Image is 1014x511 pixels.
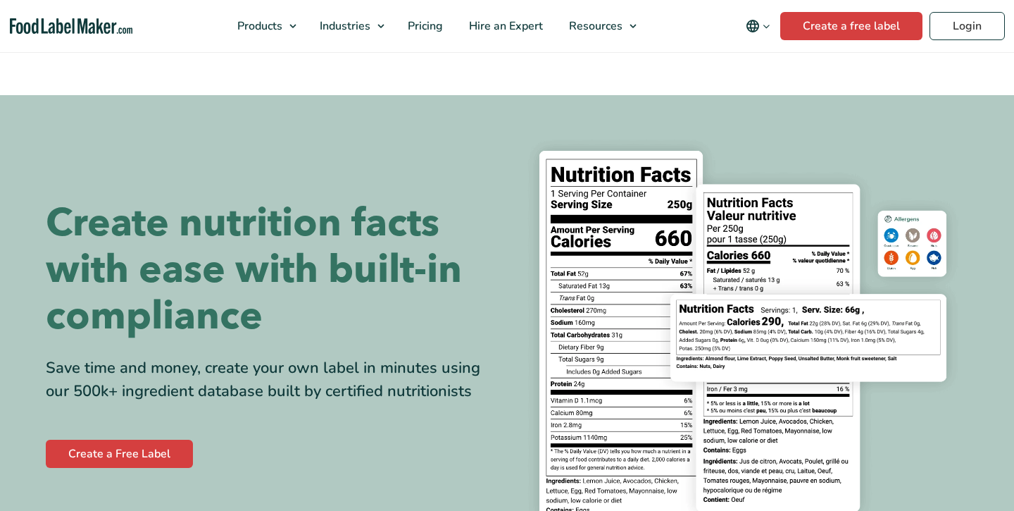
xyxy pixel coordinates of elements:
[46,200,496,340] h1: Create nutrition facts with ease with built-in compliance
[465,18,544,34] span: Hire an Expert
[46,357,496,403] div: Save time and money, create your own label in minutes using our 500k+ ingredient database built b...
[736,12,780,40] button: Change language
[780,12,922,40] a: Create a free label
[930,12,1005,40] a: Login
[46,440,193,468] a: Create a Free Label
[565,18,624,34] span: Resources
[315,18,372,34] span: Industries
[403,18,444,34] span: Pricing
[10,18,133,35] a: Food Label Maker homepage
[233,18,284,34] span: Products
